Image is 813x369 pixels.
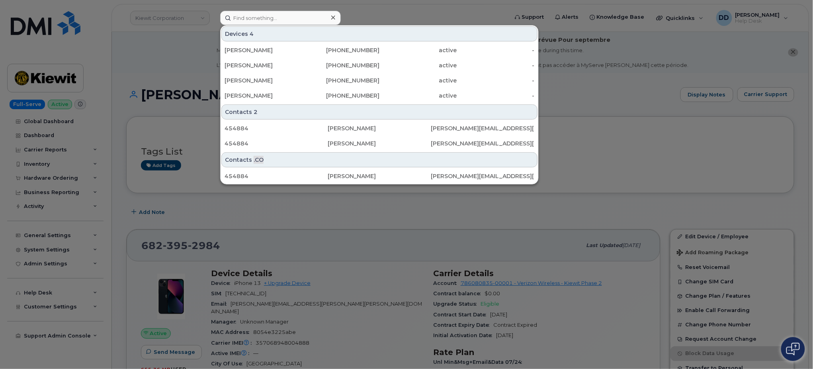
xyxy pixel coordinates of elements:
[302,46,380,54] div: [PHONE_NUMBER]
[221,26,537,41] div: Devices
[328,172,431,180] div: [PERSON_NAME]
[431,124,534,132] div: [PERSON_NAME][EMAIL_ADDRESS][PERSON_NAME][PERSON_NAME][DOMAIN_NAME]
[302,61,380,69] div: [PHONE_NUMBER]
[225,172,328,180] div: 454884
[225,61,302,69] div: [PERSON_NAME]
[379,77,457,84] div: active
[221,121,537,135] a: 454884[PERSON_NAME][PERSON_NAME][EMAIL_ADDRESS][PERSON_NAME][PERSON_NAME][DOMAIN_NAME]
[379,61,457,69] div: active
[254,156,264,164] span: .CO
[221,104,537,120] div: Contacts
[221,58,537,73] a: [PERSON_NAME][PHONE_NUMBER]active-
[431,139,534,147] div: [PERSON_NAME][EMAIL_ADDRESS][PERSON_NAME][PERSON_NAME][DOMAIN_NAME]
[328,139,431,147] div: [PERSON_NAME]
[328,124,431,132] div: [PERSON_NAME]
[457,61,535,69] div: -
[250,30,254,38] span: 4
[221,152,537,167] div: Contacts
[221,169,537,183] a: 454884[PERSON_NAME][PERSON_NAME][EMAIL_ADDRESS][PERSON_NAME][PERSON_NAME][DOMAIN_NAME]
[225,46,302,54] div: [PERSON_NAME]
[221,88,537,103] a: [PERSON_NAME][PHONE_NUMBER]active-
[302,92,380,100] div: [PHONE_NUMBER]
[225,77,302,84] div: [PERSON_NAME]
[457,46,535,54] div: -
[225,92,302,100] div: [PERSON_NAME]
[225,139,328,147] div: 454884
[225,124,328,132] div: 454884
[379,46,457,54] div: active
[221,136,537,151] a: 454884[PERSON_NAME][PERSON_NAME][EMAIL_ADDRESS][PERSON_NAME][PERSON_NAME][DOMAIN_NAME]
[254,108,258,116] span: 2
[302,77,380,84] div: [PHONE_NUMBER]
[221,73,537,88] a: [PERSON_NAME][PHONE_NUMBER]active-
[457,92,535,100] div: -
[379,92,457,100] div: active
[457,77,535,84] div: -
[221,43,537,57] a: [PERSON_NAME][PHONE_NUMBER]active-
[431,172,534,180] div: [PERSON_NAME][EMAIL_ADDRESS][PERSON_NAME][PERSON_NAME][DOMAIN_NAME]
[786,343,800,355] img: Open chat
